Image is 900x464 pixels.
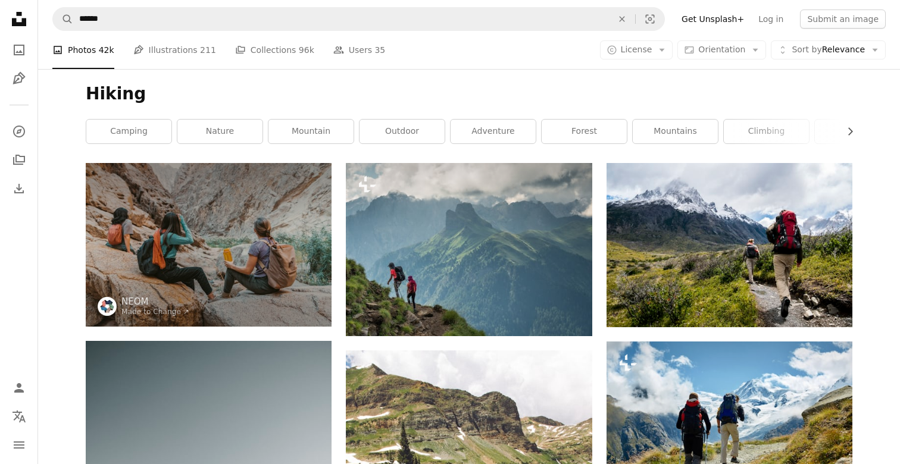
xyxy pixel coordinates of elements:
[7,120,31,143] a: Explore
[346,244,592,255] a: a couple of people walking up the side of a mountain
[839,120,852,143] button: scroll list to the right
[607,418,852,428] a: hikers with backpacks on the trail in the Apls mountains. Trek near Matterhorn mount
[698,45,745,54] span: Orientation
[677,40,766,59] button: Orientation
[86,83,852,105] h1: Hiking
[633,120,718,143] a: mountains
[7,177,31,200] a: Download History
[121,308,189,316] a: Made to Change ↗
[600,40,673,59] button: License
[751,10,790,29] a: Log in
[133,31,216,69] a: Illustrations 211
[7,433,31,457] button: Menu
[636,8,664,30] button: Visual search
[86,120,171,143] a: camping
[792,44,865,56] span: Relevance
[200,43,216,57] span: 211
[792,45,821,54] span: Sort by
[7,376,31,400] a: Log in / Sign up
[86,163,332,327] img: a group of people sitting on top of a rock
[542,120,627,143] a: forest
[7,38,31,62] a: Photos
[800,10,886,29] button: Submit an image
[7,148,31,172] a: Collections
[7,405,31,428] button: Language
[607,240,852,250] a: two person walking towards mountain covered with snow
[53,8,73,30] button: Search Unsplash
[7,67,31,90] a: Illustrations
[86,239,332,250] a: a group of people sitting on top of a rock
[299,43,314,57] span: 96k
[52,7,665,31] form: Find visuals sitewide
[177,120,262,143] a: nature
[674,10,751,29] a: Get Unsplash+
[771,40,886,59] button: Sort byRelevance
[121,296,189,308] a: NEOM
[333,31,386,69] a: Users 35
[621,45,652,54] span: License
[268,120,354,143] a: mountain
[235,31,314,69] a: Collections 96k
[451,120,536,143] a: adventure
[724,120,809,143] a: climbing
[607,163,852,327] img: two person walking towards mountain covered with snow
[346,163,592,336] img: a couple of people walking up the side of a mountain
[609,8,635,30] button: Clear
[98,297,117,316] img: Go to NEOM's profile
[374,43,385,57] span: 35
[815,120,900,143] a: person
[360,120,445,143] a: outdoor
